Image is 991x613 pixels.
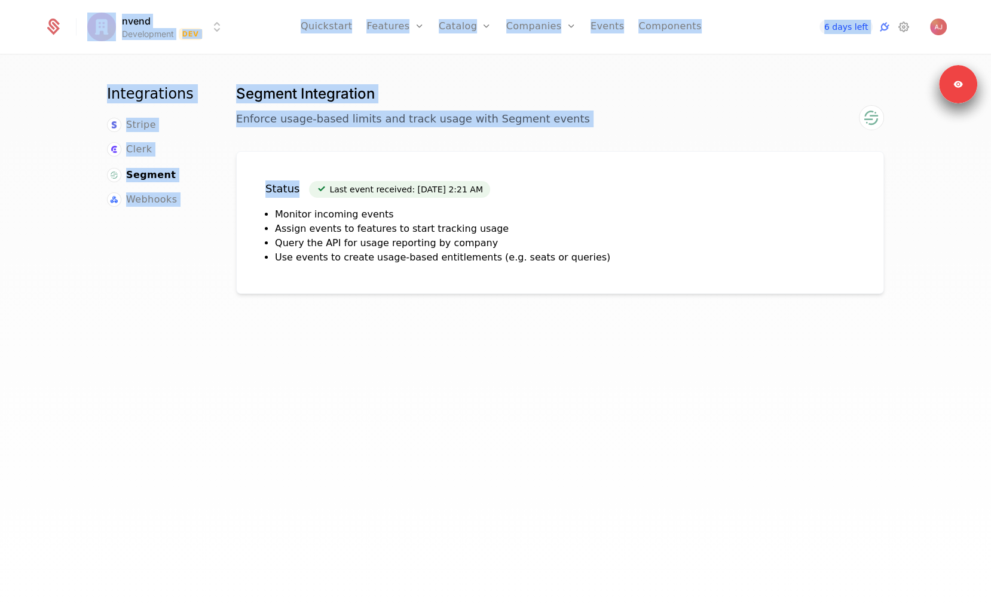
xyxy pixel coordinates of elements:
div: Last event received: [DATE] 2:21 AM [316,183,483,195]
a: 6 days left [819,20,873,34]
h1: Segment Integration [236,84,884,103]
span: Stripe [126,118,156,132]
nav: Main [107,84,207,207]
span: Dev [179,28,203,40]
span: nvend [122,14,151,28]
button: Select environment [91,14,225,40]
li: Query the API for usage reporting by company [275,236,610,250]
a: Webhooks [107,192,177,207]
a: Segment [107,168,176,182]
a: Clerk [107,142,152,157]
img: Andrew Joiner [930,19,947,35]
button: Open user button [930,19,947,35]
span: Status [265,182,299,195]
span: Clerk [126,142,152,157]
li: Assign events to features to start tracking usage [275,222,610,236]
img: nvend [87,13,116,41]
span: Webhooks [126,192,177,207]
div: Development [122,28,174,40]
p: Enforce usage-based limits and track usage with Segment events [236,111,884,127]
li: Monitor incoming events [275,207,610,222]
h1: Integrations [107,84,207,103]
a: Stripe [107,118,156,132]
a: Integrations [877,20,892,34]
li: Use events to create usage-based entitlements (e.g. seats or queries) [275,250,610,265]
a: Settings [897,20,911,34]
span: Segment [126,168,176,182]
